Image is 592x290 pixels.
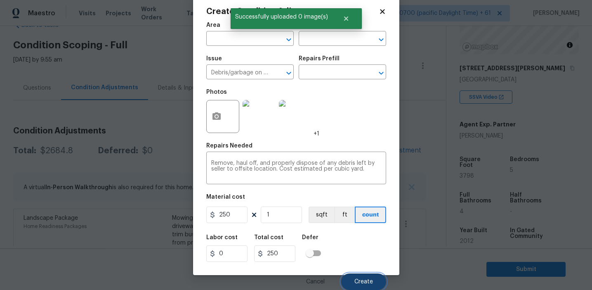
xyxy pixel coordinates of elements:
[206,235,238,240] h5: Labor cost
[299,56,340,62] h5: Repairs Prefill
[306,279,325,285] span: Cancel
[254,235,283,240] h5: Total cost
[302,235,318,240] h5: Defer
[211,160,381,178] textarea: Remove, haul off, and properly dispose of any debris left by seller to offsite location. Cost est...
[283,67,295,79] button: Open
[206,89,227,95] h5: Photos
[206,194,245,200] h5: Material cost
[375,67,387,79] button: Open
[375,34,387,45] button: Open
[314,130,319,138] span: +1
[231,8,333,26] span: Successfully uploaded 0 image(s)
[334,207,355,223] button: ft
[293,273,338,290] button: Cancel
[206,143,252,149] h5: Repairs Needed
[341,273,386,290] button: Create
[355,207,386,223] button: count
[206,56,222,62] h5: Issue
[354,279,373,285] span: Create
[206,7,379,16] h2: Create Condition Adjustment
[206,22,220,28] h5: Area
[333,10,360,27] button: Close
[283,34,295,45] button: Open
[309,207,334,223] button: sqft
